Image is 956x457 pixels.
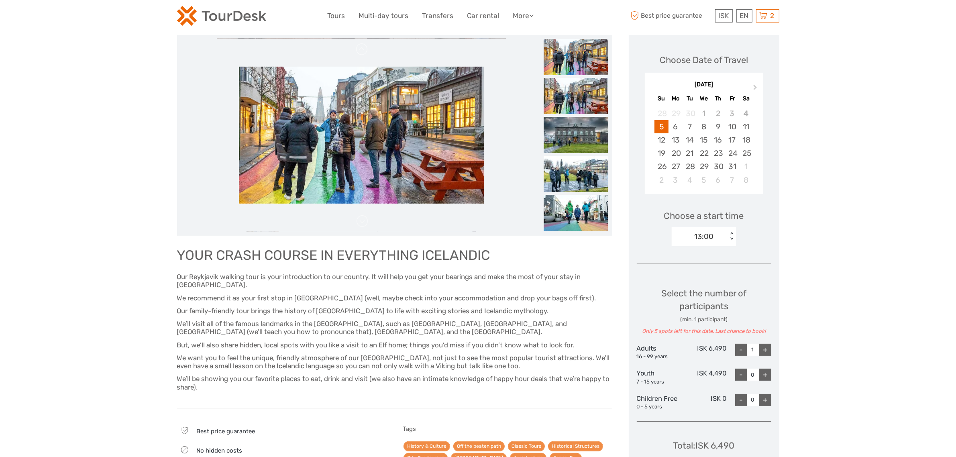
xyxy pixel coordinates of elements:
[177,341,575,349] span: But, we’ll also share hidden, local spots with you like a visit to an Elf home; things you’d miss...
[654,133,669,147] div: Choose Sunday, October 12th, 2025
[669,93,683,104] div: Mo
[544,78,608,114] img: 93f6fc1511ec49b3be82f50bce16c3f2_slider_thumbnail.jpeg
[697,120,711,133] div: Choose Wednesday, October 8th, 2025
[359,10,409,22] a: Multi-day tours
[711,133,725,147] div: Choose Thursday, October 16th, 2025
[725,133,739,147] div: Choose Friday, October 17th, 2025
[681,344,726,361] div: ISK 6,490
[681,394,726,411] div: ISK 0
[647,107,760,187] div: month 2025-10
[669,173,683,187] div: Choose Monday, November 3rd, 2025
[697,160,711,173] div: Choose Wednesday, October 29th, 2025
[637,344,682,361] div: Adults
[683,120,697,133] div: Choose Tuesday, October 7th, 2025
[637,328,771,335] div: Only 5 spots left for this date. Last chance to book!
[725,173,739,187] div: Choose Friday, November 7th, 2025
[669,133,683,147] div: Choose Monday, October 13th, 2025
[654,160,669,173] div: Choose Sunday, October 26th, 2025
[669,120,683,133] div: Choose Monday, October 6th, 2025
[637,369,682,386] div: Youth
[759,369,771,381] div: +
[739,147,753,160] div: Choose Saturday, October 25th, 2025
[177,247,490,263] span: YOUR CRASH COURSE IN EVERYTHING ICELANDIC
[739,133,753,147] div: Choose Saturday, October 18th, 2025
[177,6,266,26] img: 120-15d4194f-c635-41b9-a512-a3cb382bfb57_logo_small.png
[508,441,545,451] a: Classic Tours
[725,120,739,133] div: Choose Friday, October 10th, 2025
[711,120,725,133] div: Choose Thursday, October 9th, 2025
[654,120,669,133] div: Choose Sunday, October 5th, 2025
[711,147,725,160] div: Choose Thursday, October 23rd, 2025
[177,320,567,336] span: We’ll visit all of the famous landmarks in the [GEOGRAPHIC_DATA], such as [GEOGRAPHIC_DATA], [GEO...
[645,81,763,89] div: [DATE]
[654,173,669,187] div: Choose Sunday, November 2nd, 2025
[739,107,753,120] div: Not available Saturday, October 4th, 2025
[735,344,747,356] div: -
[654,147,669,160] div: Choose Sunday, October 19th, 2025
[196,428,255,435] span: Best price guarantee
[467,10,499,22] a: Car rental
[660,54,748,66] div: Choose Date of Travel
[637,378,682,386] div: 7 - 15 years
[544,117,608,153] img: 6bbeee2ae4e547ec8aff83e33d796179_slider_thumbnail.jpeg
[739,160,753,173] div: Choose Saturday, November 1st, 2025
[711,173,725,187] div: Choose Thursday, November 6th, 2025
[683,93,697,104] div: Tu
[697,147,711,160] div: Choose Wednesday, October 22nd, 2025
[669,160,683,173] div: Choose Monday, October 27th, 2025
[177,294,596,302] span: We recommend it as your first stop in [GEOGRAPHIC_DATA] (well, maybe check into your accommodatio...
[548,441,603,451] a: Historical Structures
[750,83,762,96] button: Next Month
[759,394,771,406] div: +
[637,353,682,361] div: 16 - 99 years
[92,12,102,22] button: Open LiveChat chat widget
[177,273,581,289] span: Our Reykjavik walking tour is your introduction to our country. It will help you get your bearing...
[683,160,697,173] div: Choose Tuesday, October 28th, 2025
[637,316,771,324] div: (min. 1 participant)
[239,67,484,204] img: 64b835d76683435992849f1ab1d21ce1_main_slider.png
[669,147,683,160] div: Choose Monday, October 20th, 2025
[739,120,753,133] div: Choose Saturday, October 11th, 2025
[404,441,450,451] a: History & Culture
[694,231,713,242] div: 13:00
[725,147,739,160] div: Choose Friday, October 24th, 2025
[177,354,610,370] span: We want you to feel the unique, friendly atmosphere of our [GEOGRAPHIC_DATA], not just to see the...
[177,375,610,391] span: We’ll be showing you our favorite places to eat, drink and visit (we also have an intimate knowle...
[629,9,713,22] span: Best price guarantee
[544,39,608,75] img: 64b835d76683435992849f1ab1d21ce1_slider_thumbnail.png
[328,10,345,22] a: Tours
[11,14,91,20] p: We're away right now. Please check back later!
[719,12,729,20] span: ISK
[403,425,612,433] h5: Tags
[664,210,744,222] span: Choose a start time
[725,107,739,120] div: Not available Friday, October 3rd, 2025
[544,195,608,231] img: a360c71c8a044911922a2f9c44b4719e_slider_thumbnail.jpeg
[711,160,725,173] div: Choose Thursday, October 30th, 2025
[637,287,771,335] div: Select the number of participants
[769,12,776,20] span: 2
[654,93,669,104] div: Su
[453,441,505,451] a: Off the beaten path
[544,156,608,192] img: 3e6dfc606ca5461589edc71683a17c79_slider_thumbnail.jpeg
[681,369,726,386] div: ISK 4,490
[177,307,549,315] span: Our family-friendly tour brings the history of [GEOGRAPHIC_DATA] to life with exciting stories an...
[711,93,725,104] div: Th
[735,369,747,381] div: -
[736,9,752,22] div: EN
[739,173,753,187] div: Choose Saturday, November 8th, 2025
[759,344,771,356] div: +
[683,107,697,120] div: Not available Tuesday, September 30th, 2025
[513,10,534,22] a: More
[673,439,735,452] div: Total : ISK 6,490
[422,10,454,22] a: Transfers
[697,133,711,147] div: Choose Wednesday, October 15th, 2025
[654,107,669,120] div: Not available Sunday, September 28th, 2025
[711,107,725,120] div: Not available Thursday, October 2nd, 2025
[683,147,697,160] div: Choose Tuesday, October 21st, 2025
[735,394,747,406] div: -
[739,93,753,104] div: Sa
[683,133,697,147] div: Choose Tuesday, October 14th, 2025
[683,173,697,187] div: Choose Tuesday, November 4th, 2025
[728,232,735,241] div: < >
[697,107,711,120] div: Not available Wednesday, October 1st, 2025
